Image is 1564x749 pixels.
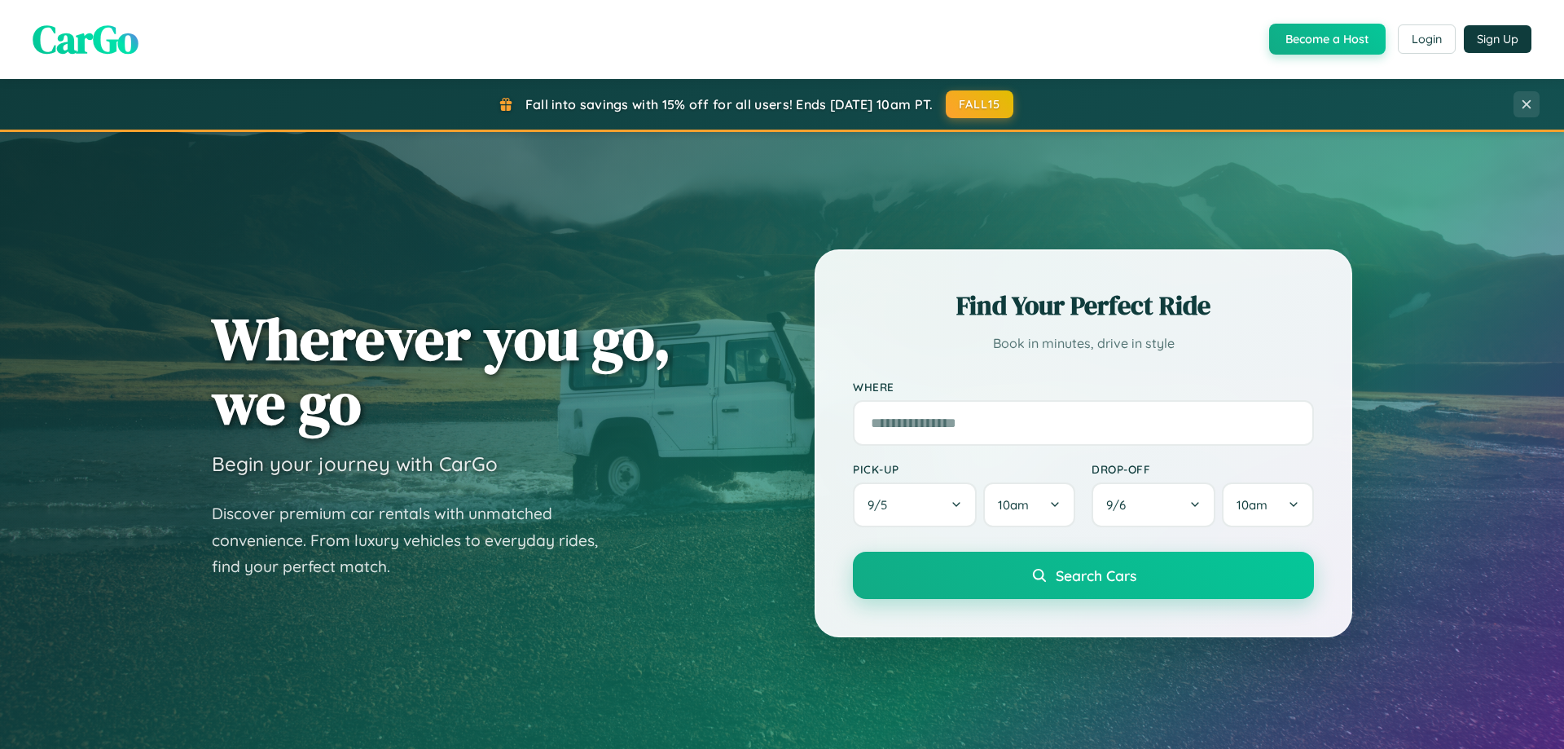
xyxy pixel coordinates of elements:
[998,497,1029,513] span: 10am
[212,500,619,580] p: Discover premium car rentals with unmatched convenience. From luxury vehicles to everyday rides, ...
[853,288,1314,324] h2: Find Your Perfect Ride
[1092,462,1314,476] label: Drop-off
[1092,482,1215,527] button: 9/6
[1106,497,1134,513] span: 9 / 6
[853,462,1075,476] label: Pick-up
[853,482,977,527] button: 9/5
[853,552,1314,599] button: Search Cars
[525,96,934,112] span: Fall into savings with 15% off for all users! Ends [DATE] 10am PT.
[853,332,1314,355] p: Book in minutes, drive in style
[1464,25,1531,53] button: Sign Up
[868,497,895,513] span: 9 / 5
[946,90,1014,118] button: FALL15
[1398,24,1456,54] button: Login
[1237,497,1267,513] span: 10am
[983,482,1075,527] button: 10am
[853,380,1314,394] label: Where
[212,306,671,435] h1: Wherever you go, we go
[33,12,138,66] span: CarGo
[212,452,498,476] h3: Begin your journey with CarGo
[1222,482,1314,527] button: 10am
[1269,24,1386,55] button: Become a Host
[1056,566,1136,584] span: Search Cars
